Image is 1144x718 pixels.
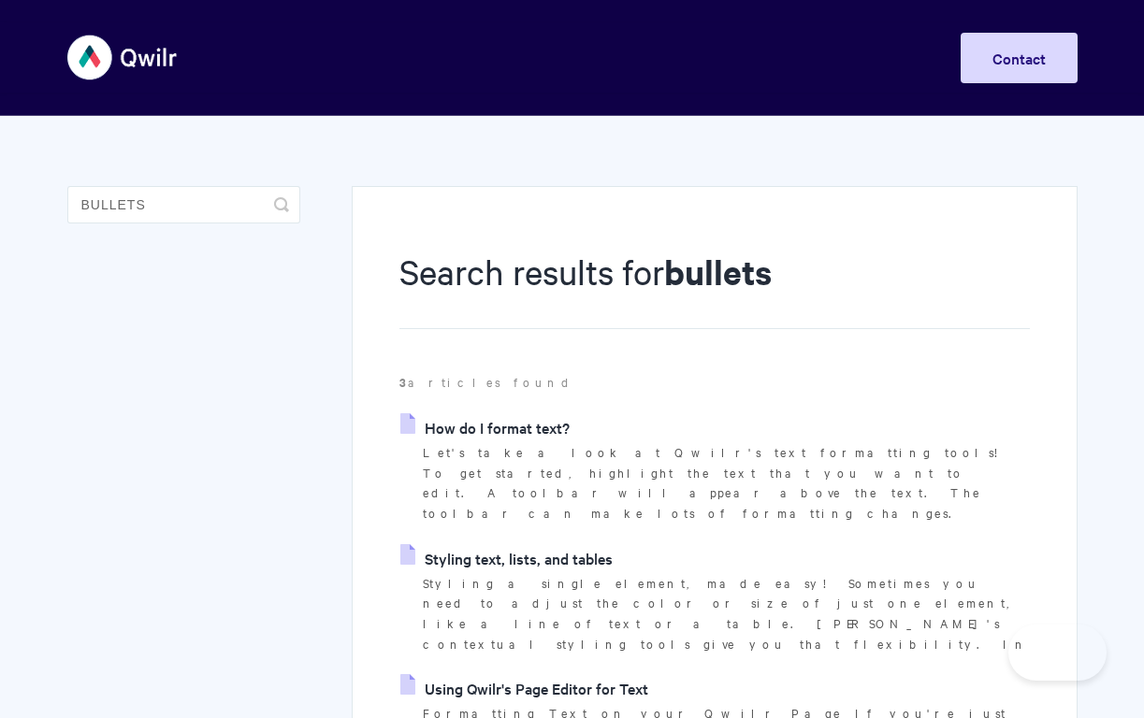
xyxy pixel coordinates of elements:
[67,22,179,93] img: Qwilr Help Center
[1008,625,1107,681] iframe: Toggle Customer Support
[399,373,408,391] strong: 3
[961,33,1078,83] a: Contact
[400,544,613,572] a: Styling text, lists, and tables
[664,249,772,294] strong: bullets
[423,442,1029,524] p: Let's take a look at Qwilr's text formatting tools! To get started, highlight the text that you w...
[423,573,1029,654] p: Styling a single element, made easy! Sometimes you need to adjust the color or size of just one e...
[399,372,1029,393] p: articles found
[400,413,570,441] a: How do I format text?
[67,186,300,223] input: Search
[400,674,648,702] a: Using Qwilr's Page Editor for Text
[399,248,1029,329] h1: Search results for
